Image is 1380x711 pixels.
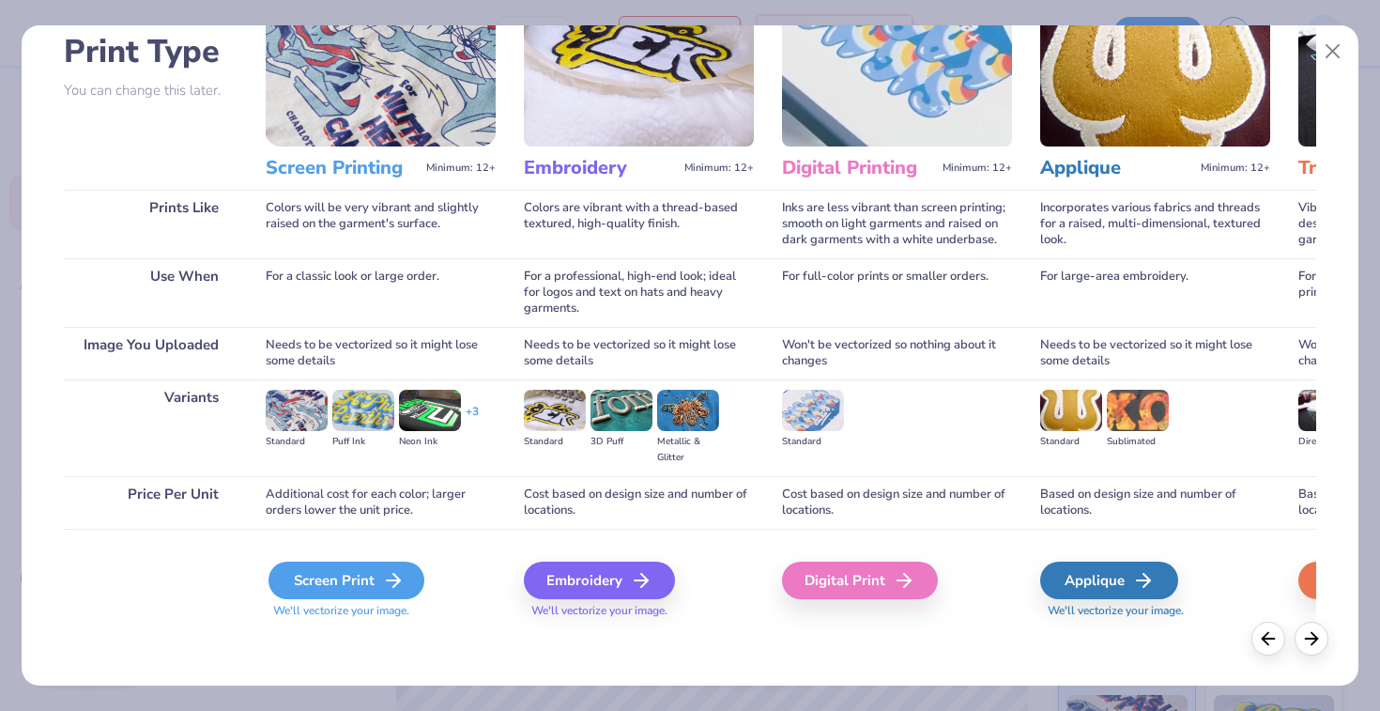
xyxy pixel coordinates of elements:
div: Prints Like [64,190,238,258]
div: 3D Puff [590,434,652,450]
span: Minimum: 12+ [943,162,1012,175]
div: Standard [524,434,586,450]
div: Based on design size and number of locations. [1040,476,1270,529]
p: You can change this later. [64,83,238,99]
h3: Screen Printing [266,156,419,180]
span: We'll vectorize your image. [1040,603,1270,619]
div: Digital Print [782,562,938,599]
h3: Digital Printing [782,156,935,180]
div: For a professional, high-end look; ideal for logos and text on hats and heavy garments. [524,258,754,327]
img: Direct-to-film [1298,390,1360,431]
img: Metallic & Glitter [657,390,719,431]
div: Standard [782,434,844,450]
div: Variants [64,379,238,476]
div: Standard [1040,434,1102,450]
div: For full-color prints or smaller orders. [782,258,1012,327]
img: Puff Ink [332,390,394,431]
img: Neon Ink [399,390,461,431]
div: Cost based on design size and number of locations. [524,476,754,529]
div: Price Per Unit [64,476,238,529]
div: Sublimated [1107,434,1169,450]
img: Standard [266,390,328,431]
h3: Applique [1040,156,1193,180]
span: Minimum: 12+ [684,162,754,175]
div: Screen Print [268,562,424,599]
div: Colors are vibrant with a thread-based textured, high-quality finish. [524,190,754,258]
div: Puff Ink [332,434,394,450]
img: Sublimated [1107,390,1169,431]
span: Minimum: 12+ [1201,162,1270,175]
div: Cost based on design size and number of locations. [782,476,1012,529]
div: Neon Ink [399,434,461,450]
div: Applique [1040,562,1178,599]
div: Needs to be vectorized so it might lose some details [524,327,754,379]
div: For large-area embroidery. [1040,258,1270,327]
div: Standard [266,434,328,450]
div: For a classic look or large order. [266,258,496,327]
div: Embroidery [524,562,675,599]
img: 3D Puff [590,390,652,431]
div: Inks are less vibrant than screen printing; smooth on light garments and raised on dark garments ... [782,190,1012,258]
div: Image You Uploaded [64,327,238,379]
img: Standard [1040,390,1102,431]
div: Colors will be very vibrant and slightly raised on the garment's surface. [266,190,496,258]
div: Direct-to-film [1298,434,1360,450]
div: Won't be vectorized so nothing about it changes [782,327,1012,379]
button: Close [1315,34,1351,70]
div: Needs to be vectorized so it might lose some details [266,327,496,379]
div: Additional cost for each color; larger orders lower the unit price. [266,476,496,529]
img: Standard [782,390,844,431]
div: Needs to be vectorized so it might lose some details [1040,327,1270,379]
span: We'll vectorize your image. [266,603,496,619]
div: Metallic & Glitter [657,434,719,466]
span: We'll vectorize your image. [524,603,754,619]
div: Use When [64,258,238,327]
div: Incorporates various fabrics and threads for a raised, multi-dimensional, textured look. [1040,190,1270,258]
div: + 3 [466,404,479,436]
h3: Embroidery [524,156,677,180]
img: Standard [524,390,586,431]
span: Minimum: 12+ [426,162,496,175]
